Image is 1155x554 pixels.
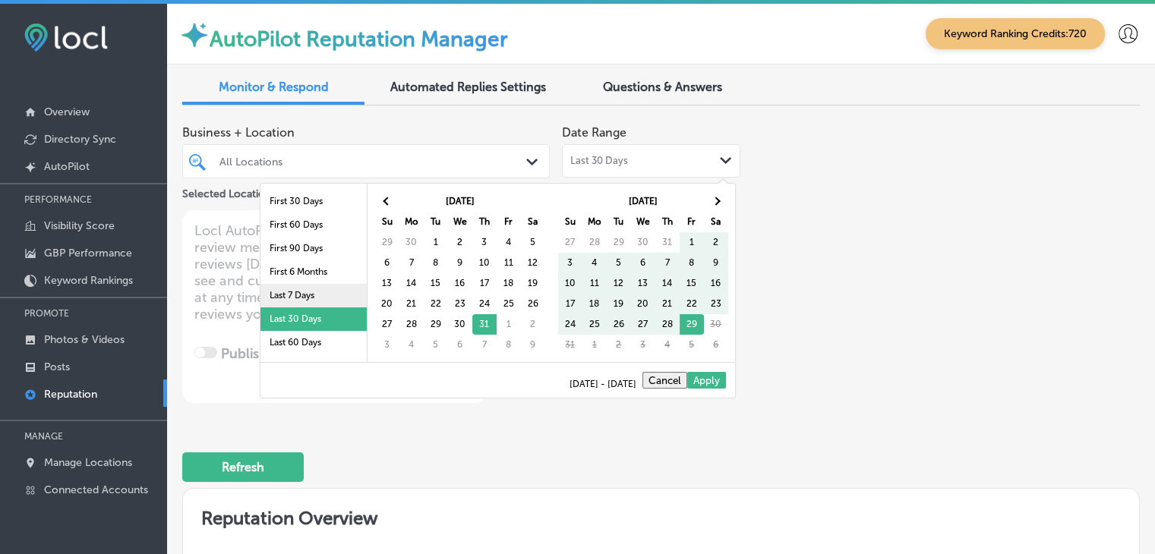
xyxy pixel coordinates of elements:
[260,284,367,307] li: Last 7 Days
[680,212,704,232] th: Fr
[260,307,367,331] li: Last 30 Days
[448,294,472,314] td: 23
[497,253,521,273] td: 11
[582,314,607,335] td: 25
[704,253,728,273] td: 9
[182,125,550,140] span: Business + Location
[631,232,655,253] td: 30
[472,253,497,273] td: 10
[570,379,642,389] span: [DATE] - [DATE]
[607,212,631,232] th: Tu
[631,314,655,335] td: 27
[472,273,497,294] td: 17
[582,294,607,314] td: 18
[558,294,582,314] td: 17
[44,388,97,401] p: Reputation
[655,253,680,273] td: 7
[521,294,545,314] td: 26
[375,232,399,253] td: 29
[680,273,704,294] td: 15
[424,335,448,355] td: 5
[558,232,582,253] td: 27
[704,232,728,253] td: 2
[472,212,497,232] th: Th
[704,212,728,232] th: Sa
[182,452,304,482] button: Refresh
[680,294,704,314] td: 22
[375,294,399,314] td: 20
[44,160,90,173] p: AutoPilot
[607,253,631,273] td: 5
[655,314,680,335] td: 28
[210,27,508,52] label: AutoPilot Reputation Manager
[607,232,631,253] td: 29
[655,232,680,253] td: 31
[521,253,545,273] td: 12
[24,24,36,36] img: logo_orange.svg
[24,24,108,52] img: fda3e92497d09a02dc62c9cd864e3231.png
[424,314,448,335] td: 29
[44,333,125,346] p: Photos & Videos
[58,90,136,99] div: Domain Overview
[375,273,399,294] td: 13
[521,314,545,335] td: 2
[582,232,607,253] td: 28
[399,335,424,355] td: 4
[607,314,631,335] td: 26
[44,483,148,496] p: Connected Accounts
[44,247,132,260] p: GBP Performance
[44,219,115,232] p: Visibility Score
[704,314,728,335] td: 30
[607,335,631,355] td: 2
[704,335,728,355] td: 6
[168,90,256,99] div: Keywords by Traffic
[582,335,607,355] td: 1
[43,24,74,36] div: v 4.0.25
[521,212,545,232] th: Sa
[448,273,472,294] td: 16
[680,335,704,355] td: 5
[497,294,521,314] td: 25
[521,335,545,355] td: 9
[655,335,680,355] td: 4
[375,314,399,335] td: 27
[448,335,472,355] td: 6
[472,314,497,335] td: 31
[399,212,424,232] th: Mo
[521,273,545,294] td: 19
[399,273,424,294] td: 14
[497,212,521,232] th: Fr
[497,273,521,294] td: 18
[497,232,521,253] td: 4
[260,190,367,213] li: First 30 Days
[704,294,728,314] td: 23
[44,105,90,118] p: Overview
[558,314,582,335] td: 24
[497,335,521,355] td: 8
[219,80,329,94] span: Monitor & Respond
[424,273,448,294] td: 15
[655,212,680,232] th: Th
[424,232,448,253] td: 1
[631,294,655,314] td: 20
[680,253,704,273] td: 8
[44,456,132,469] p: Manage Locations
[603,80,722,94] span: Questions & Answers
[182,181,299,200] p: Selected Locations ( 138 )
[260,354,367,378] li: Last 90 Days
[642,372,687,389] button: Cancel
[390,80,546,94] span: Automated Replies Settings
[558,253,582,273] td: 3
[521,232,545,253] td: 5
[570,155,628,167] span: Last 30 Days
[399,294,424,314] td: 21
[39,39,167,52] div: Domain: [DOMAIN_NAME]
[472,335,497,355] td: 7
[424,253,448,273] td: 8
[607,294,631,314] td: 19
[704,273,728,294] td: 16
[44,274,133,287] p: Keyword Rankings
[448,232,472,253] td: 2
[44,360,70,373] p: Posts
[558,273,582,294] td: 10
